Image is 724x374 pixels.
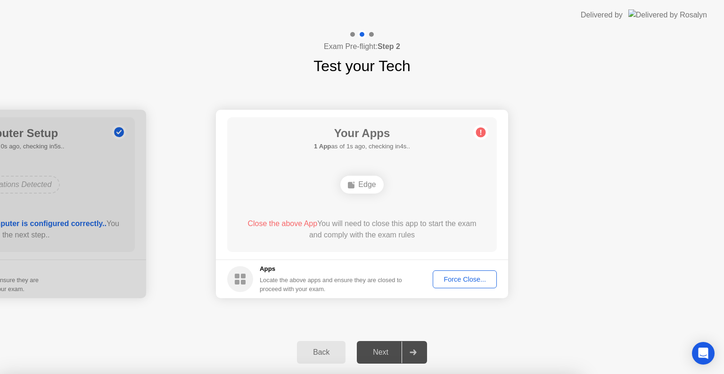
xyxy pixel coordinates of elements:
[313,55,411,77] h1: Test your Tech
[300,348,343,357] div: Back
[436,276,494,283] div: Force Close...
[247,220,317,228] span: Close the above App
[378,42,400,50] b: Step 2
[324,41,400,52] h4: Exam Pre-flight:
[360,348,402,357] div: Next
[314,143,331,150] b: 1 App
[260,276,403,293] div: Locate the above apps and ensure they are closed to proceed with your exam.
[581,9,623,21] div: Delivered by
[628,9,707,20] img: Delivered by Rosalyn
[314,125,410,142] h1: Your Apps
[692,342,715,365] div: Open Intercom Messenger
[260,264,403,274] h5: Apps
[314,142,410,151] h5: as of 1s ago, checking in4s..
[340,176,383,194] div: Edge
[241,218,484,241] div: You will need to close this app to start the exam and comply with the exam rules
